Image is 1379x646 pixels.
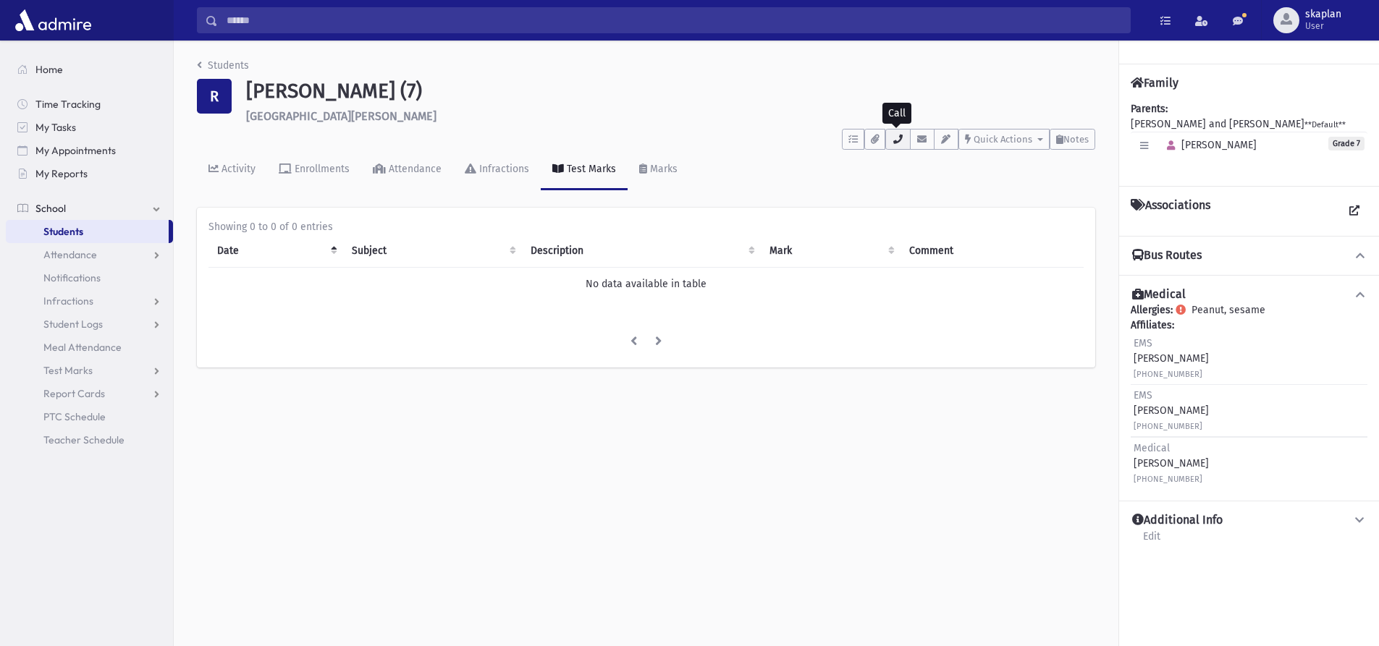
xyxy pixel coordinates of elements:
div: [PERSON_NAME] and [PERSON_NAME] [1131,101,1367,174]
span: Student Logs [43,318,103,331]
span: EMS [1134,337,1152,349]
h4: Additional Info [1132,513,1223,528]
a: Meal Attendance [6,336,173,359]
div: Activity [219,163,256,175]
button: Quick Actions [958,129,1050,150]
span: Infractions [43,294,93,307]
a: My Reports [6,162,173,185]
a: PTC Schedule [6,405,173,428]
div: Peanut, sesame [1131,302,1367,489]
span: Home [35,63,63,76]
a: My Tasks [6,116,173,139]
a: Infractions [453,150,541,190]
div: Test Marks [564,163,616,175]
span: PTC Schedule [43,410,106,423]
button: Additional Info [1131,513,1367,528]
a: Students [6,220,169,243]
th: Date: activate to sort column descending [208,234,343,268]
span: Grade 7 [1328,137,1365,150]
a: Teacher Schedule [6,428,173,451]
span: User [1305,20,1341,32]
a: Students [197,59,249,72]
span: Teacher Schedule [43,433,125,446]
div: [PERSON_NAME] [1134,336,1209,381]
a: Test Marks [6,359,173,382]
small: [PHONE_NUMBER] [1134,475,1202,484]
img: AdmirePro [12,6,95,35]
span: Time Tracking [35,98,101,111]
h4: Associations [1131,198,1210,224]
a: Attendance [6,243,173,266]
a: Notifications [6,266,173,289]
button: Notes [1050,129,1095,150]
span: Notes [1063,134,1089,145]
a: Home [6,58,173,81]
a: Attendance [361,150,453,190]
th: Description: activate to sort column ascending [522,234,762,268]
div: Marks [647,163,678,175]
a: Edit [1142,528,1161,554]
div: Infractions [476,163,529,175]
button: Medical [1131,287,1367,302]
nav: breadcrumb [197,58,249,79]
td: No data available in table [208,267,1084,300]
h6: [GEOGRAPHIC_DATA][PERSON_NAME] [246,109,1095,123]
span: Medical [1134,442,1170,454]
span: Students [43,225,83,238]
th: Comment [901,234,1084,268]
a: Student Logs [6,313,173,336]
a: Test Marks [541,150,628,190]
span: Test Marks [43,364,93,377]
b: Parents: [1131,103,1168,115]
b: Affiliates: [1131,319,1174,331]
h4: Bus Routes [1132,248,1202,263]
a: School [6,197,173,220]
span: Report Cards [43,387,105,400]
div: Attendance [386,163,442,175]
div: Showing 0 to 0 of 0 entries [208,219,1084,234]
span: Attendance [43,248,97,261]
a: Infractions [6,289,173,313]
a: Enrollments [267,150,361,190]
span: Notifications [43,271,101,284]
h4: Family [1131,76,1178,90]
button: Bus Routes [1131,248,1367,263]
div: Call [882,103,911,124]
h1: [PERSON_NAME] (7) [246,79,1095,103]
span: Quick Actions [974,134,1032,145]
a: Report Cards [6,382,173,405]
span: EMS [1134,389,1152,401]
a: View all Associations [1341,198,1367,224]
small: [PHONE_NUMBER] [1134,370,1202,379]
th: Mark : activate to sort column ascending [761,234,901,268]
span: skaplan [1305,9,1341,20]
a: Time Tracking [6,93,173,116]
span: My Appointments [35,144,116,157]
span: [PERSON_NAME] [1160,139,1257,151]
input: Search [218,7,1130,33]
b: Allergies: [1131,304,1173,316]
h4: Medical [1132,287,1186,302]
small: [PHONE_NUMBER] [1134,422,1202,431]
div: [PERSON_NAME] [1134,388,1209,433]
a: Activity [197,150,267,190]
span: Meal Attendance [43,341,122,354]
a: My Appointments [6,139,173,162]
span: My Tasks [35,121,76,134]
span: School [35,202,66,215]
th: Subject: activate to sort column ascending [343,234,522,268]
div: [PERSON_NAME] [1134,441,1209,486]
div: R [197,79,232,114]
div: Enrollments [292,163,350,175]
a: Marks [628,150,689,190]
span: My Reports [35,167,88,180]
